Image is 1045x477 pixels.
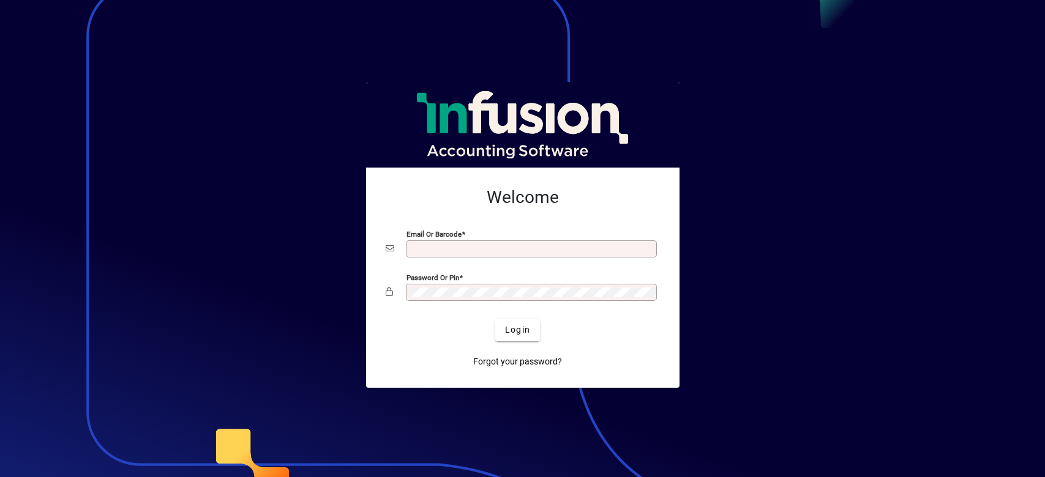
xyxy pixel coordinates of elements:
mat-label: Email or Barcode [406,229,462,238]
mat-label: Password or Pin [406,273,459,281]
span: Forgot your password? [473,355,562,368]
button: Login [495,319,540,341]
h2: Welcome [386,187,660,208]
span: Login [505,324,530,336]
a: Forgot your password? [468,351,567,373]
